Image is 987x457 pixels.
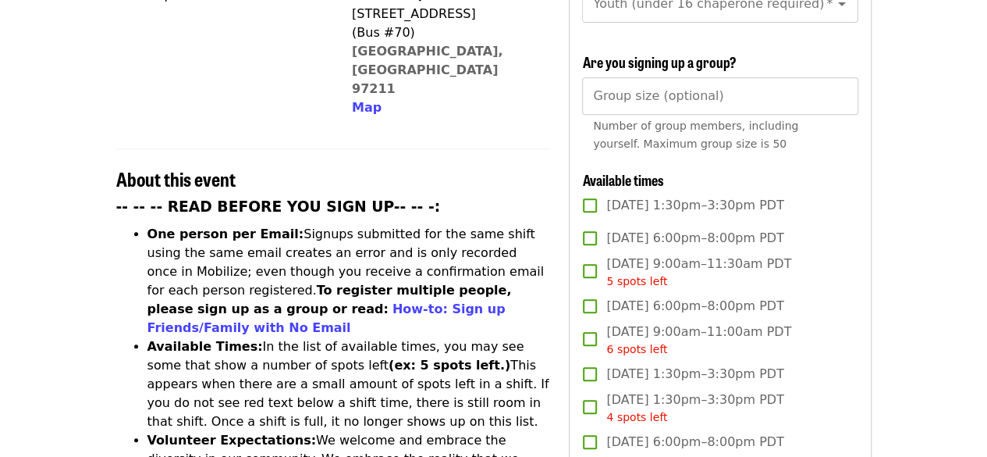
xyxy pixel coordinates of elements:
span: About this event [116,165,236,192]
button: Map [352,98,382,117]
li: In the list of available times, you may see some that show a number of spots left This appears wh... [147,337,551,431]
span: [DATE] 1:30pm–3:30pm PDT [606,196,783,215]
strong: One person per Email: [147,227,304,241]
span: [DATE] 6:00pm–8:00pm PDT [606,297,783,316]
span: [DATE] 9:00am–11:30am PDT [606,255,791,290]
input: [object Object] [582,77,857,115]
strong: -- -- -- READ BEFORE YOU SIGN UP-- -- -: [116,198,441,215]
a: [GEOGRAPHIC_DATA], [GEOGRAPHIC_DATA] 97211 [352,44,503,96]
span: [DATE] 9:00am–11:00am PDT [606,323,791,358]
span: [DATE] 6:00pm–8:00pm PDT [606,433,783,452]
span: Number of group members, including yourself. Maximum group size is 50 [593,120,798,150]
strong: To register multiple people, please sign up as a group or read: [147,283,512,316]
span: [DATE] 6:00pm–8:00pm PDT [606,229,783,248]
span: [DATE] 1:30pm–3:30pm PDT [606,391,783,426]
span: [DATE] 1:30pm–3:30pm PDT [606,365,783,384]
strong: Available Times: [147,339,263,354]
span: Available times [582,170,663,190]
span: 6 spots left [606,343,667,355]
span: Are you signing up a group? [582,52,736,72]
li: Signups submitted for the same shift using the same email creates an error and is only recorded o... [147,225,551,337]
div: [STREET_ADDRESS] [352,5,538,23]
strong: (ex: 5 spots left.) [389,358,510,373]
span: 5 spots left [606,275,667,287]
strong: Volunteer Expectations: [147,433,317,448]
div: (Bus #70) [352,23,538,42]
span: 4 spots left [606,411,667,423]
a: How-to: Sign up Friends/Family with No Email [147,302,506,335]
span: Map [352,100,382,115]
